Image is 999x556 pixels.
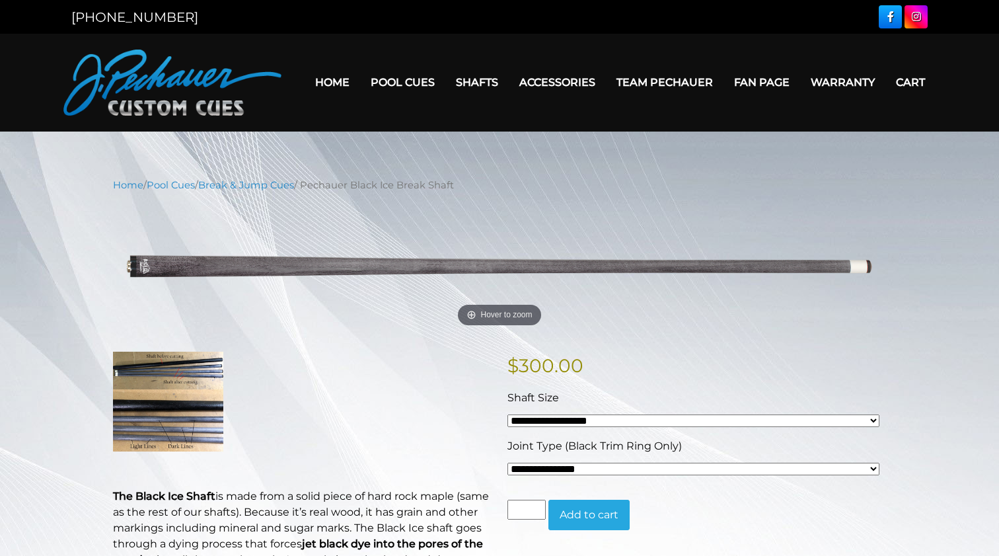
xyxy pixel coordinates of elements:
[63,50,281,116] img: Pechauer Custom Cues
[113,179,143,191] a: Home
[606,65,723,99] a: Team Pechauer
[548,500,630,530] button: Add to cart
[723,65,800,99] a: Fan Page
[509,65,606,99] a: Accessories
[113,202,886,331] img: pechauer-black-ice-break-shaft-lightened.png
[507,354,583,377] bdi: 300.00
[198,179,294,191] a: Break & Jump Cues
[445,65,509,99] a: Shafts
[113,202,886,331] a: Hover to zoom
[113,178,886,192] nav: Breadcrumb
[507,391,559,404] span: Shaft Size
[147,179,195,191] a: Pool Cues
[71,9,198,25] a: [PHONE_NUMBER]
[507,500,546,520] input: Product quantity
[800,65,885,99] a: Warranty
[360,65,445,99] a: Pool Cues
[885,65,936,99] a: Cart
[507,440,682,452] span: Joint Type (Black Trim Ring Only)
[507,354,519,377] span: $
[113,490,215,502] strong: The Black Ice Shaft
[305,65,360,99] a: Home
